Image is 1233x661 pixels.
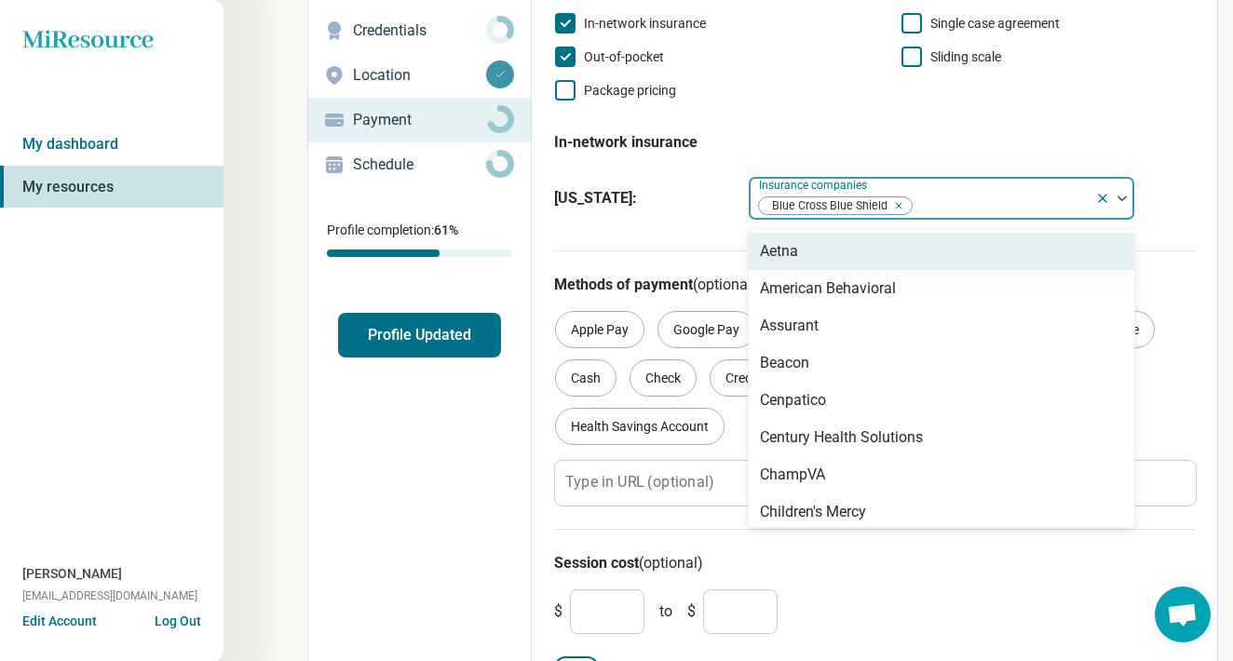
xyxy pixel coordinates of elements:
[639,554,703,572] span: (optional)
[554,274,1195,296] h3: Methods of payment
[687,600,696,623] span: $
[555,311,644,348] div: Apple Pay
[22,612,97,631] button: Edit Account
[308,142,531,187] a: Schedule
[693,276,757,293] span: (optional)
[659,600,672,623] span: to
[565,475,713,490] label: Type in URL (optional)
[555,408,725,445] div: Health Savings Account
[584,16,706,31] span: In-network insurance
[760,277,896,300] div: American Behavioral
[338,313,501,357] button: Profile Updated
[554,600,562,623] span: $
[22,587,197,604] span: [EMAIL_ADDRESS][DOMAIN_NAME]
[554,552,1195,574] h3: Session cost
[555,359,616,397] div: Cash
[1155,587,1211,642] div: Open chat
[760,352,809,374] div: Beacon
[710,359,806,397] div: Credit Card
[930,16,1060,31] span: Single case agreement
[584,83,676,98] span: Package pricing
[760,389,826,411] div: Cenpatico
[554,187,733,209] span: [US_STATE] :
[308,8,531,53] a: Credentials
[759,179,871,192] label: Insurance companies
[760,426,923,449] div: Century Health Solutions
[22,564,122,584] span: [PERSON_NAME]
[353,64,486,87] p: Location
[308,98,531,142] a: Payment
[760,501,866,523] div: Children's Mercy
[353,20,486,42] p: Credentials
[554,116,698,169] legend: In-network insurance
[584,49,664,64] span: Out-of-pocket
[434,223,458,237] span: 61 %
[760,315,819,337] div: Assurant
[353,154,486,176] p: Schedule
[155,612,201,627] button: Log Out
[327,250,512,257] div: Profile completion
[759,197,893,215] span: Blue Cross Blue Shield
[308,209,531,268] div: Profile completion:
[930,49,1001,64] span: Sliding scale
[308,53,531,98] a: Location
[760,240,798,263] div: Aetna
[760,464,825,486] div: ChampVA
[353,109,486,131] p: Payment
[630,359,697,397] div: Check
[657,311,755,348] div: Google Pay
